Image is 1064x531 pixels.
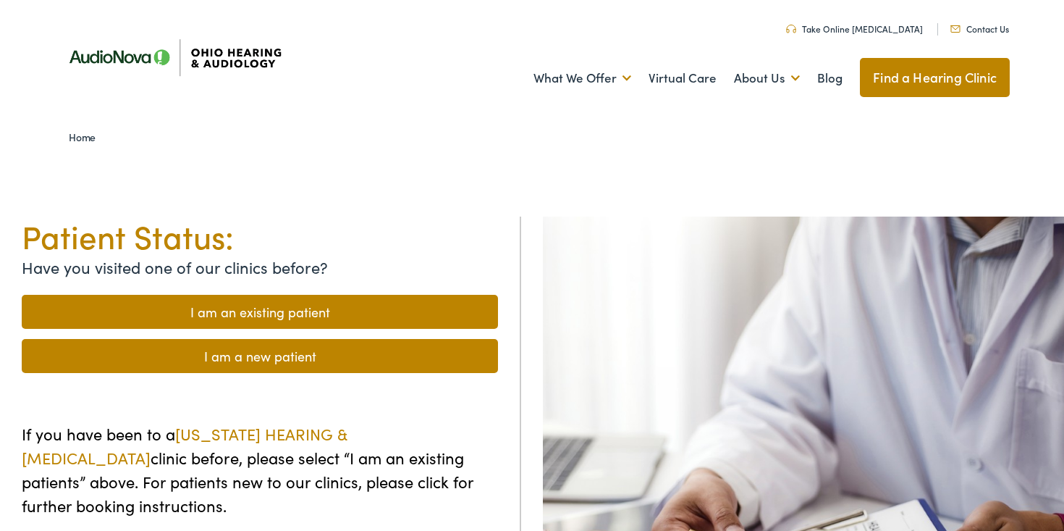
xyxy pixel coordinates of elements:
img: Mail icon representing email contact with Ohio Hearing in Cincinnati, OH [950,25,960,33]
h1: Patient Status: [22,217,498,255]
p: Have you visited one of our clinics before? [22,255,498,279]
a: Blog [817,51,843,105]
img: Headphones icone to schedule online hearing test in Cincinnati, OH [786,25,796,33]
a: Find a Hearing Clinic [860,58,1010,97]
a: I am an existing patient [22,295,498,329]
a: About Us [734,51,800,105]
p: If you have been to a clinic before, please select “I am an existing patients” above. For patient... [22,422,498,517]
a: I am a new patient [22,339,498,373]
a: Contact Us [950,22,1009,35]
a: Virtual Care [649,51,717,105]
span: [US_STATE] HEARING & [MEDICAL_DATA] [22,422,347,469]
a: Take Online [MEDICAL_DATA] [786,22,923,35]
a: Home [69,130,103,144]
a: What We Offer [533,51,631,105]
